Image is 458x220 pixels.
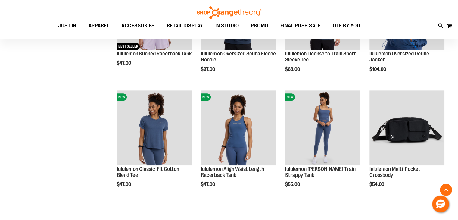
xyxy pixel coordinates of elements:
[333,19,360,33] span: OTF BY YOU
[215,19,239,33] span: IN STUDIO
[285,166,356,178] a: lululemon [PERSON_NAME] Train Strappy Tank
[58,19,76,33] span: JUST IN
[198,87,279,203] div: product
[201,182,216,187] span: $47.00
[209,19,245,33] a: IN STUDIO
[117,43,140,50] span: BEST SELLER
[161,19,209,33] a: RETAIL DISPLAY
[117,166,181,178] a: lululemon Classic-Fit Cotton-Blend Tee
[280,19,321,33] span: FINAL PUSH SALE
[83,19,116,33] a: APPAREL
[201,93,211,101] span: NEW
[201,90,276,166] a: lululemon Align Waist Length Racerback TankNEW
[167,19,203,33] span: RETAIL DISPLAY
[117,90,192,166] a: lululemon Classic-Fit Cotton-Blend TeeNEW
[201,51,276,63] a: lululemon Oversized Scuba Fleece Hoodie
[285,67,301,72] span: $63.00
[285,90,360,166] a: lululemon Wunder Train Strappy TankNEW
[369,90,444,165] img: lululemon Multi-Pocket Crossbody
[52,19,83,33] a: JUST IN
[366,87,447,203] div: product
[245,19,274,33] a: PROMO
[121,19,155,33] span: ACCESSORIES
[285,51,356,63] a: lululemon License to Train Short Sleeve Tee
[285,93,295,101] span: NEW
[369,182,385,187] span: $54.00
[117,51,192,57] a: lululemon Ruched Racerback Tank
[89,19,110,33] span: APPAREL
[201,90,276,165] img: lululemon Align Waist Length Racerback Tank
[369,67,387,72] span: $104.00
[201,166,264,178] a: lululemon Align Waist Length Racerback Tank
[327,19,366,33] a: OTF BY YOU
[251,19,268,33] span: PROMO
[117,61,132,66] span: $47.00
[196,6,262,19] img: Shop Orangetheory
[117,182,132,187] span: $47.00
[274,19,327,33] a: FINAL PUSH SALE
[285,90,360,165] img: lululemon Wunder Train Strappy Tank
[115,19,161,33] a: ACCESSORIES
[282,87,363,203] div: product
[114,87,195,203] div: product
[369,90,444,166] a: lululemon Multi-Pocket Crossbody
[117,90,192,165] img: lululemon Classic-Fit Cotton-Blend Tee
[117,93,127,101] span: NEW
[369,51,429,63] a: lululemon Oversized Define Jacket
[369,166,420,178] a: lululemon Multi-Pocket Crossbody
[285,182,301,187] span: $55.00
[201,67,216,72] span: $97.00
[432,196,449,212] button: Hello, have a question? Let’s chat.
[440,184,452,196] button: Back To Top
